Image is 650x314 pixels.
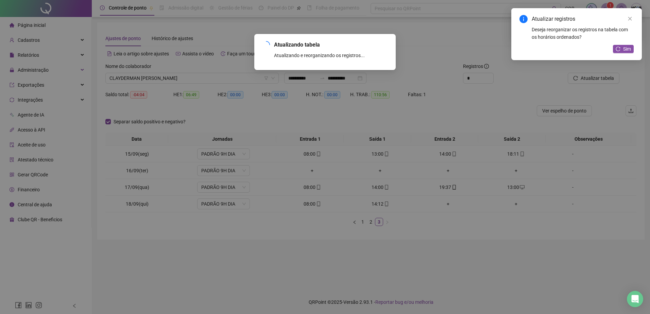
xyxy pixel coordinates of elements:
span: close [628,16,632,21]
div: Atualizar registros [532,15,634,23]
span: loading [262,41,270,49]
div: Open Intercom Messenger [627,291,643,307]
span: reload [616,47,620,51]
div: Deseja reorganizar os registros na tabela com os horários ordenados? [532,26,634,41]
span: Sim [623,45,631,53]
span: Atualizando tabela [274,41,388,49]
button: Sim [613,45,634,53]
span: info-circle [519,15,528,23]
div: Atualizando e reorganizando os registros... [274,52,388,59]
a: Close [626,15,634,22]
